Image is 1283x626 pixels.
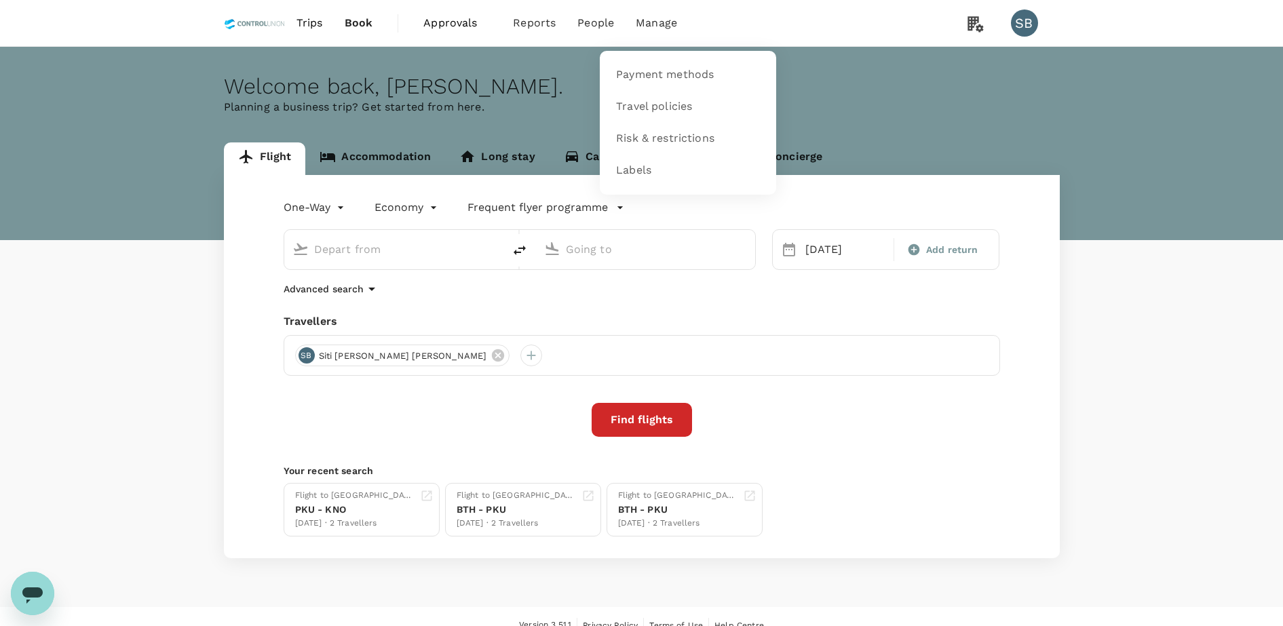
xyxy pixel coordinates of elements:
[618,517,738,530] div: [DATE] · 2 Travellers
[746,248,748,250] button: Open
[467,199,624,216] button: Frequent flyer programme
[284,197,347,218] div: One-Way
[550,142,655,175] a: Car rental
[1011,9,1038,37] div: SB
[345,15,373,31] span: Book
[457,489,576,503] div: Flight to [GEOGRAPHIC_DATA]
[295,489,415,503] div: Flight to [GEOGRAPHIC_DATA]
[224,8,286,38] img: Control Union Malaysia Sdn. Bhd.
[494,248,497,250] button: Open
[284,464,1000,477] p: Your recent search
[577,15,614,31] span: People
[311,349,495,363] span: Siti [PERSON_NAME] [PERSON_NAME]
[224,74,1060,99] div: Welcome back , [PERSON_NAME] .
[926,243,978,257] span: Add return
[608,123,768,155] a: Risk & restrictions
[608,155,768,187] a: Labels
[305,142,445,175] a: Accommodation
[732,142,837,175] a: Concierge
[284,281,380,297] button: Advanced search
[296,15,323,31] span: Trips
[457,503,576,517] div: BTH - PKU
[608,91,768,123] a: Travel policies
[618,489,738,503] div: Flight to [GEOGRAPHIC_DATA]
[445,142,549,175] a: Long stay
[299,347,315,364] div: SB
[295,345,510,366] div: SBSiti [PERSON_NAME] [PERSON_NAME]
[513,15,556,31] span: Reports
[375,197,440,218] div: Economy
[800,236,891,263] div: [DATE]
[284,282,364,296] p: Advanced search
[616,131,714,146] span: Risk & restrictions
[224,142,306,175] a: Flight
[616,99,692,115] span: Travel policies
[616,163,651,178] span: Labels
[314,239,475,260] input: Depart from
[295,517,415,530] div: [DATE] · 2 Travellers
[608,59,768,91] a: Payment methods
[467,199,608,216] p: Frequent flyer programme
[224,99,1060,115] p: Planning a business trip? Get started from here.
[636,15,677,31] span: Manage
[423,15,491,31] span: Approvals
[592,403,692,437] button: Find flights
[11,572,54,615] iframe: Button to launch messaging window
[503,234,536,267] button: delete
[295,503,415,517] div: PKU - KNO
[616,67,714,83] span: Payment methods
[618,503,738,517] div: BTH - PKU
[457,517,576,530] div: [DATE] · 2 Travellers
[566,239,727,260] input: Going to
[284,313,1000,330] div: Travellers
